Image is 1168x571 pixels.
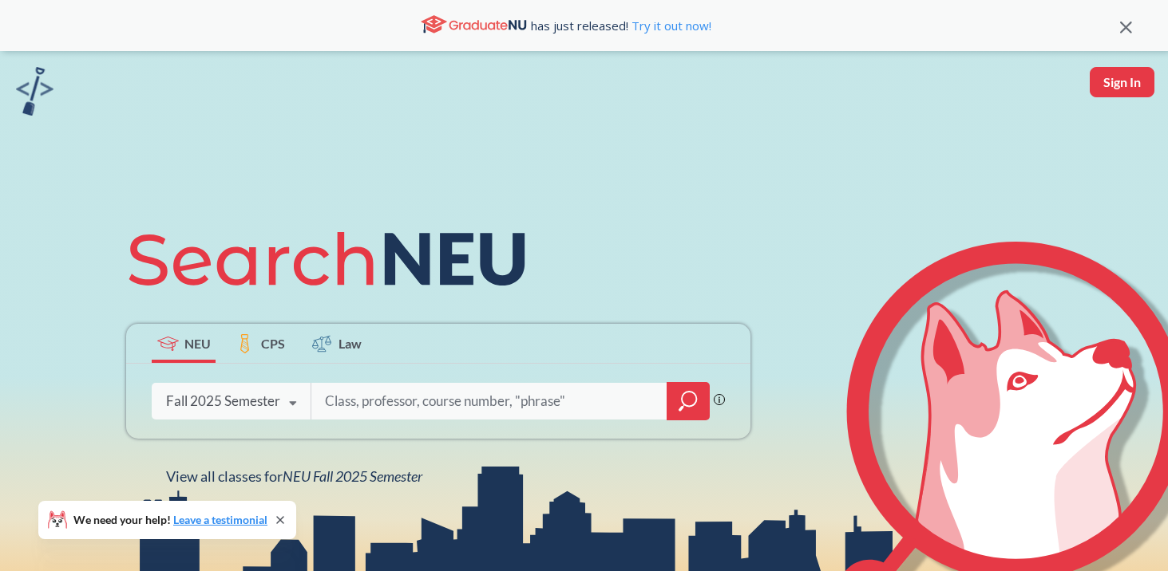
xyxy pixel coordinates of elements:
[16,67,53,116] img: sandbox logo
[184,334,211,352] span: NEU
[166,467,422,485] span: View all classes for
[667,382,710,420] div: magnifying glass
[73,514,267,526] span: We need your help!
[261,334,285,352] span: CPS
[628,18,711,33] a: Try it out now!
[173,513,267,526] a: Leave a testimonial
[679,390,698,412] svg: magnifying glass
[166,392,280,410] div: Fall 2025 Semester
[16,67,53,120] a: sandbox logo
[339,334,362,352] span: Law
[1090,67,1154,97] button: Sign In
[323,384,655,418] input: Class, professor, course number, "phrase"
[283,467,422,485] span: NEU Fall 2025 Semester
[531,17,711,34] span: has just released!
